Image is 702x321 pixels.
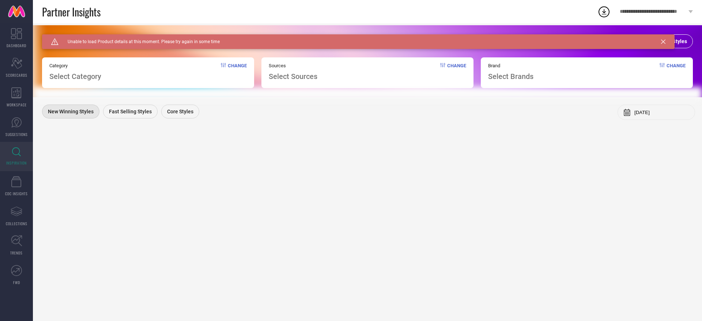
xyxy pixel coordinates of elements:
span: SUGGESTIONS [5,132,28,137]
span: Change [228,63,247,81]
div: Open download list [597,5,611,18]
input: Select month [634,110,689,115]
span: Change [447,63,466,81]
span: TRENDS [10,250,23,256]
span: Select Sources [269,72,317,81]
span: Unable to load Product details at this moment. Please try again in some time [58,39,220,44]
span: SCORECARDS [6,72,27,78]
span: COLLECTIONS [6,221,27,226]
span: New Winning Styles [48,109,94,114]
span: Core Styles [167,109,193,114]
span: Brand [488,63,533,68]
span: Select Brands [488,72,533,81]
span: INSPIRATION [6,160,27,166]
span: WORKSPACE [7,102,27,107]
span: Fast Selling Styles [109,109,152,114]
span: Sources [269,63,317,68]
span: CDC INSIGHTS [5,191,28,196]
span: Partner Insights [42,4,101,19]
span: DASHBOARD [7,43,26,48]
span: Category [49,63,101,68]
span: FWD [13,280,20,285]
span: Change [667,63,686,81]
span: Select Category [49,72,101,81]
